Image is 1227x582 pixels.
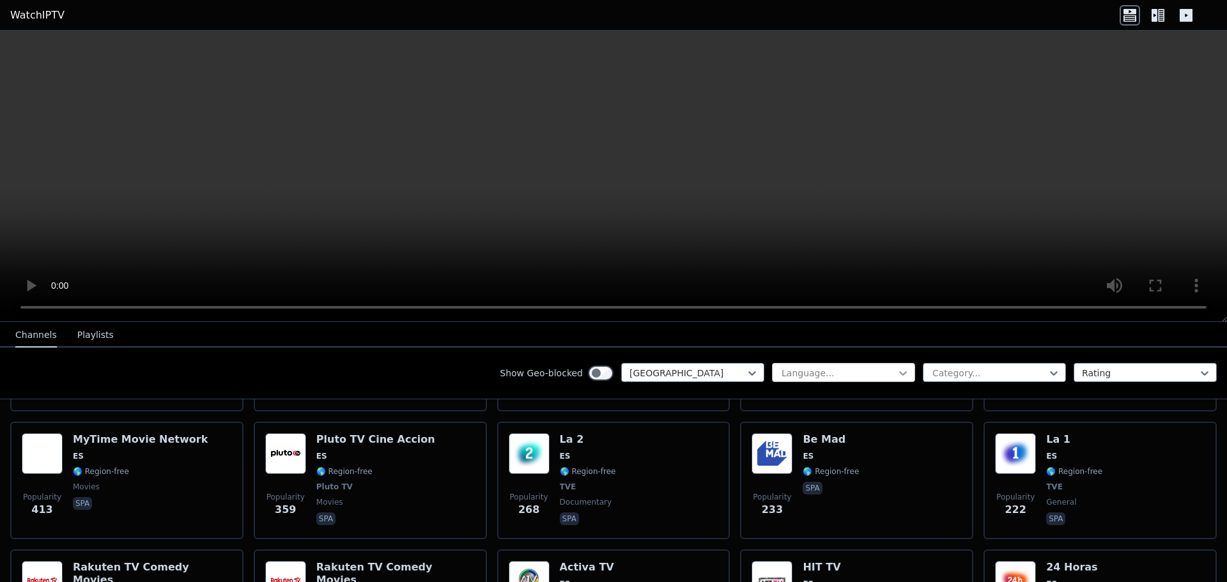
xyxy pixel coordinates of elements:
img: Be Mad [752,433,792,474]
label: Show Geo-blocked [500,367,583,379]
span: ES [803,451,814,461]
h6: HIT TV [803,561,859,574]
span: Popularity [753,492,791,502]
span: Popularity [996,492,1035,502]
img: MyTime Movie Network [22,433,63,474]
p: spa [73,497,92,510]
span: Pluto TV [316,482,353,492]
h6: 24 Horas [1046,561,1102,574]
h6: La 2 [560,433,616,446]
span: Popularity [510,492,548,502]
span: 268 [518,502,539,517]
span: 359 [275,502,296,517]
img: Pluto TV Cine Accion [265,433,306,474]
span: 222 [1005,502,1026,517]
p: spa [1046,512,1065,525]
span: 🌎 Region-free [73,466,129,477]
span: ES [1046,451,1057,461]
span: 233 [762,502,783,517]
a: WatchIPTV [10,8,65,23]
img: La 1 [995,433,1036,474]
h6: Be Mad [803,433,859,446]
span: Popularity [23,492,61,502]
button: Playlists [77,323,114,348]
h6: La 1 [1046,433,1102,446]
span: 🌎 Region-free [316,466,373,477]
span: TVE [560,482,576,492]
p: spa [316,512,336,525]
span: 🌎 Region-free [560,466,616,477]
img: La 2 [509,433,550,474]
span: 🌎 Region-free [803,466,859,477]
span: ES [316,451,327,461]
span: documentary [560,497,612,507]
span: ES [560,451,571,461]
h6: Activa TV [560,561,616,574]
span: ES [73,451,84,461]
span: Popularity [266,492,305,502]
h6: MyTime Movie Network [73,433,208,446]
button: Channels [15,323,57,348]
h6: Pluto TV Cine Accion [316,433,435,446]
p: spa [803,482,822,494]
span: TVE [1046,482,1063,492]
span: general [1046,497,1076,507]
span: movies [73,482,100,492]
span: 🌎 Region-free [1046,466,1102,477]
span: movies [316,497,343,507]
p: spa [560,512,579,525]
span: 413 [31,502,52,517]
